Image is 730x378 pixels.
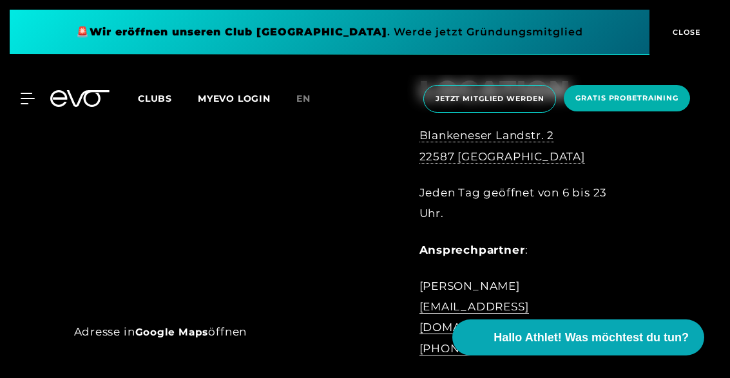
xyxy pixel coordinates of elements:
span: Clubs [138,93,172,104]
a: Gratis Probetraining [560,85,694,113]
a: en [296,91,326,106]
strong: Ansprechpartner [419,243,525,256]
a: Clubs [138,92,198,104]
span: Jetzt Mitglied werden [436,93,544,104]
button: Hallo Athlet! Was möchtest du tun? [452,319,704,355]
div: : [419,240,631,260]
div: Jeden Tag geöffnet von 6 bis 23 Uhr. [419,182,631,224]
div: [PERSON_NAME] [419,276,631,359]
span: CLOSE [669,26,701,38]
span: en [296,93,311,104]
a: MYEVO LOGIN [198,93,271,104]
a: Jetzt Mitglied werden [419,85,560,113]
button: CLOSE [649,10,720,55]
div: Adresse in öffnen [74,321,347,342]
a: Google Maps [135,326,209,338]
span: Gratis Probetraining [575,93,678,104]
span: Hallo Athlet! Was möchtest du tun? [494,329,689,346]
